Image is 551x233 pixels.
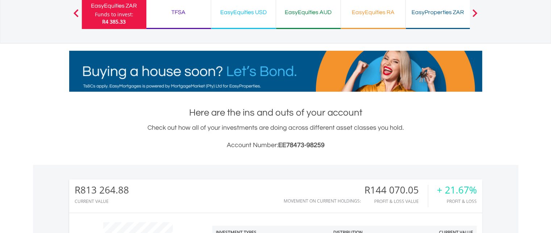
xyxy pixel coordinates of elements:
[75,199,129,204] div: CURRENT VALUE
[364,185,428,195] div: R144 070.05
[102,18,126,25] span: R4 385.33
[95,11,133,18] div: Funds to invest:
[69,123,482,150] div: Check out how all of your investments are doing across different asset classes you hold.
[75,185,129,195] div: R813 264.88
[216,7,271,17] div: EasyEquities USD
[151,7,206,17] div: TFSA
[364,199,428,204] div: Profit & Loss Value
[278,142,325,149] span: EE78473-98259
[69,51,482,92] img: EasyMortage Promotion Banner
[437,185,477,195] div: + 21.67%
[69,13,83,20] button: Previous
[468,13,482,20] button: Next
[284,199,361,203] div: Movement on Current Holdings:
[86,1,142,11] div: EasyEquities ZAR
[410,7,466,17] div: EasyProperties ZAR
[69,106,482,119] h1: Here are the ins and outs of your account
[437,199,477,204] div: Profit & Loss
[280,7,336,17] div: EasyEquities AUD
[345,7,401,17] div: EasyEquities RA
[69,140,482,150] h3: Account Number:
